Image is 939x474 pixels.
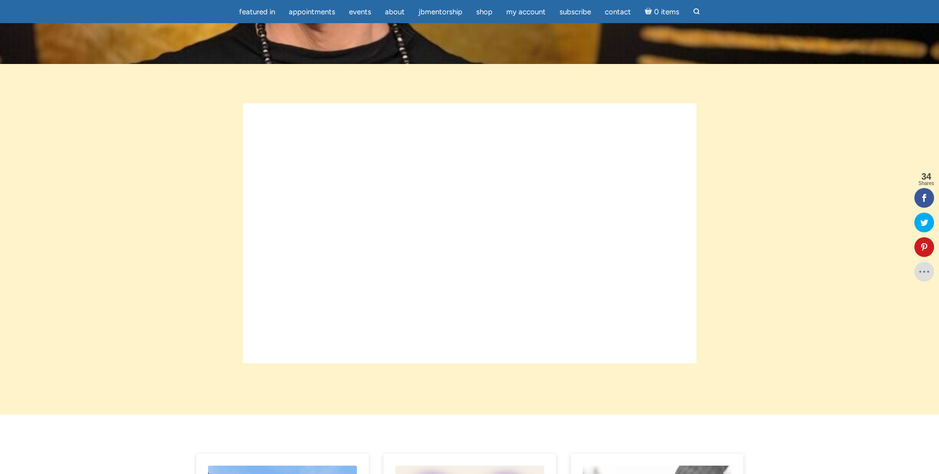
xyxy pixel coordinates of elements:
a: Appointments [283,2,341,22]
span: Contact [605,7,631,16]
span: featured in [239,7,275,16]
i: Cart [645,7,654,16]
span: JBMentorship [418,7,462,16]
span: About [385,7,405,16]
span: Subscribe [559,7,591,16]
span: 34 [918,172,934,181]
a: About [379,2,411,22]
a: featured in [233,2,281,22]
a: Shop [470,2,498,22]
a: Events [343,2,377,22]
span: Shop [476,7,492,16]
a: Cart0 items [639,1,685,22]
a: My Account [500,2,552,22]
span: Shares [918,181,934,186]
span: 0 items [654,8,679,16]
a: Contact [599,2,637,22]
a: Subscribe [554,2,597,22]
a: JBMentorship [413,2,468,22]
span: My Account [506,7,546,16]
span: Events [349,7,371,16]
span: Appointments [289,7,335,16]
